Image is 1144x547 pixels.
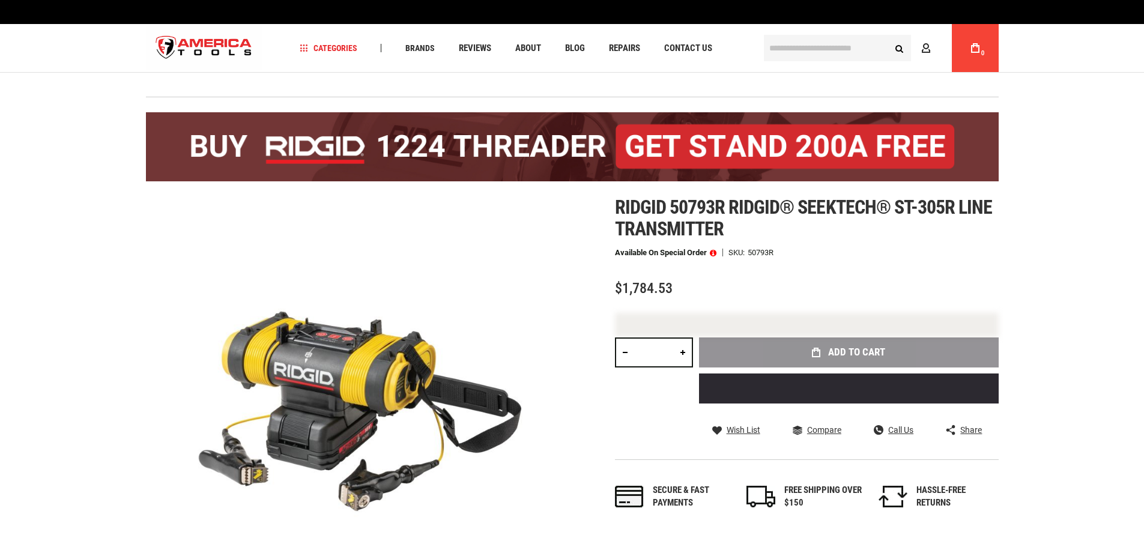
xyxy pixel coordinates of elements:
a: Repairs [604,40,646,56]
span: Brands [405,44,435,52]
span: Blog [565,44,585,53]
div: 50793R [748,249,773,256]
a: 0 [964,24,987,72]
a: Blog [560,40,590,56]
div: HASSLE-FREE RETURNS [916,484,994,510]
span: 0 [981,50,985,56]
span: Compare [807,426,841,434]
span: Contact Us [664,44,712,53]
img: America Tools [146,26,262,71]
span: Repairs [609,44,640,53]
span: Call Us [888,426,913,434]
div: Secure & fast payments [653,484,731,510]
a: Reviews [453,40,497,56]
a: Brands [400,40,440,56]
span: Wish List [727,426,760,434]
a: Wish List [712,425,760,435]
img: returns [879,486,907,507]
img: payments [615,486,644,507]
a: About [510,40,546,56]
div: FREE SHIPPING OVER $150 [784,484,862,510]
a: store logo [146,26,262,71]
a: Compare [793,425,841,435]
a: Contact Us [659,40,718,56]
img: BOGO: Buy the RIDGID® 1224 Threader (26092), get the 92467 200A Stand FREE! [146,112,999,181]
img: shipping [746,486,775,507]
button: Search [888,37,911,59]
span: Ridgid 50793r ridgid® seektech® st-305r line transmitter [615,196,993,240]
span: About [515,44,541,53]
p: Available on Special Order [615,249,716,257]
span: $1,784.53 [615,280,673,297]
a: Call Us [874,425,913,435]
strong: SKU [728,249,748,256]
a: Categories [294,40,363,56]
span: Reviews [459,44,491,53]
span: Categories [300,44,357,52]
span: Share [960,426,982,434]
